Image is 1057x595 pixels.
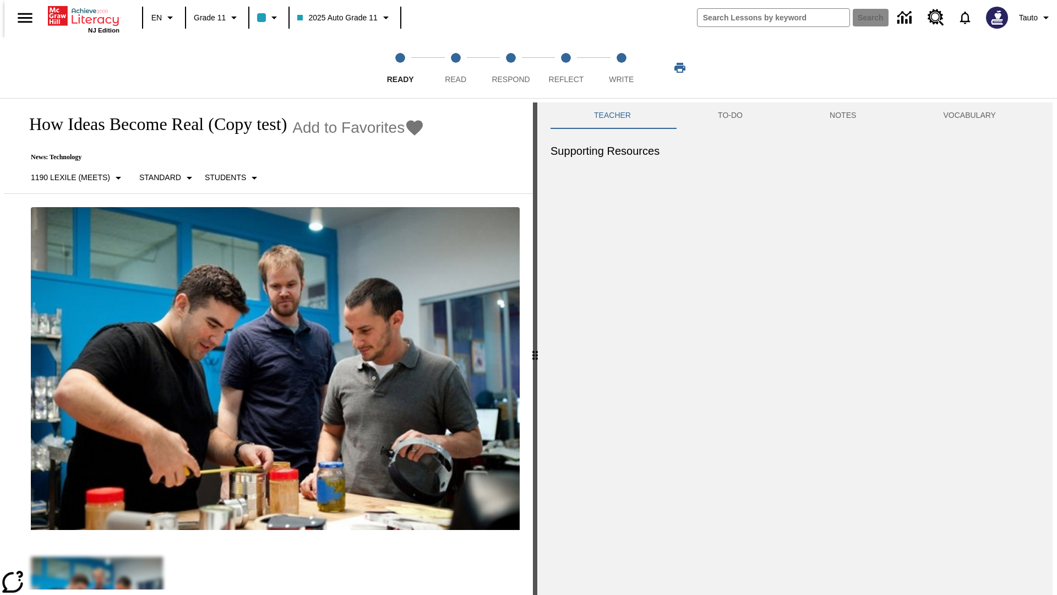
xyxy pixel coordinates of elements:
button: Reflect step 4 of 5 [534,37,598,98]
p: 1190 Lexile (Meets) [31,172,110,183]
span: 2025 Auto Grade 11 [297,12,377,24]
span: Ready [387,75,414,84]
p: News: Technology [18,153,424,161]
a: Notifications [951,3,979,32]
button: Respond step 3 of 5 [479,37,543,98]
span: Grade 11 [194,12,226,24]
span: EN [151,12,162,24]
span: Write [609,75,634,84]
button: Profile/Settings [1015,8,1057,28]
button: Print [662,58,698,78]
div: Home [48,4,119,34]
button: Scaffolds, Standard [135,168,200,188]
input: search field [698,9,849,26]
span: Reflect [549,75,584,84]
button: Teacher [551,102,674,129]
button: Select Lexile, 1190 Lexile (Meets) [26,168,129,188]
button: Select Student [200,168,265,188]
span: Tauto [1019,12,1038,24]
span: NJ Edition [88,27,119,34]
h6: Supporting Resources [551,142,1039,160]
a: Data Center [891,3,921,33]
a: Resource Center, Will open in new tab [921,3,951,33]
button: Class: 2025 Auto Grade 11, Select your class [293,8,396,28]
button: Language: EN, Select a language [146,8,182,28]
button: Class color is light blue. Change class color [253,8,285,28]
span: Respond [492,75,530,84]
img: Quirky founder Ben Kaufman tests a new product with co-worker Gaz Brown and product inventor Jon ... [31,207,520,530]
button: VOCABULARY [900,102,1039,129]
span: Add to Favorites [292,119,405,137]
h1: How Ideas Become Real (Copy test) [18,114,287,134]
button: Open side menu [9,2,41,34]
span: Read [445,75,466,84]
div: Press Enter or Spacebar and then press right and left arrow keys to move the slider [533,102,537,595]
button: Select a new avatar [979,3,1015,32]
button: Read step 2 of 5 [423,37,487,98]
button: Ready step 1 of 5 [368,37,432,98]
button: NOTES [786,102,900,129]
button: Grade: Grade 11, Select a grade [189,8,245,28]
p: Students [205,172,246,183]
div: Instructional Panel Tabs [551,102,1039,129]
button: Write step 5 of 5 [590,37,653,98]
button: TO-DO [674,102,786,129]
img: Avatar [986,7,1008,29]
button: Add to Favorites - How Ideas Become Real (Copy test) [292,118,424,137]
p: Standard [139,172,181,183]
div: activity [537,102,1053,595]
div: reading [4,102,533,589]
